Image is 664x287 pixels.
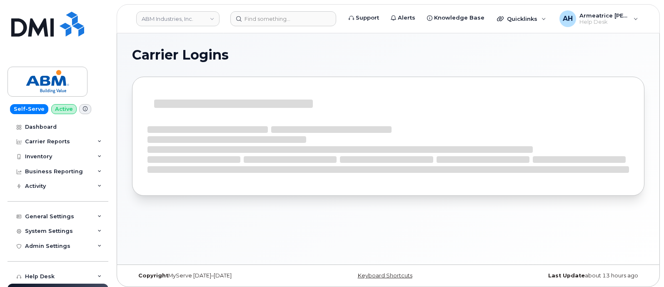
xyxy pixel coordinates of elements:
[132,272,303,279] div: MyServe [DATE]–[DATE]
[548,272,585,279] strong: Last Update
[138,272,168,279] strong: Copyright
[132,49,229,61] span: Carrier Logins
[358,272,412,279] a: Keyboard Shortcuts
[474,272,644,279] div: about 13 hours ago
